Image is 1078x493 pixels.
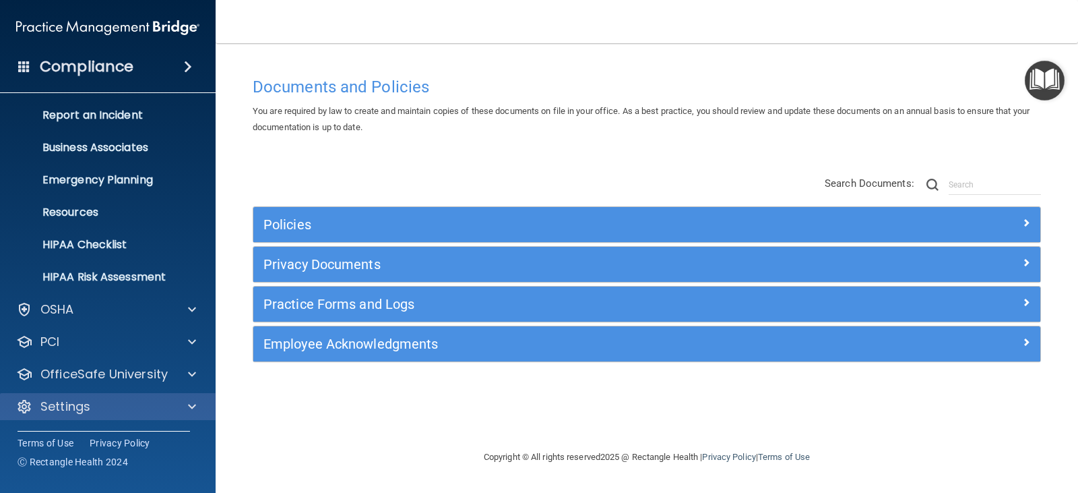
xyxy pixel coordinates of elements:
a: Terms of Use [18,436,73,450]
p: OSHA [40,301,74,318]
img: PMB logo [16,14,199,41]
h5: Employee Acknowledgments [263,337,833,351]
span: Search Documents: [825,177,914,190]
input: Search [949,175,1041,195]
a: Practice Forms and Logs [263,293,1030,315]
button: Open Resource Center [1025,61,1065,100]
h4: Documents and Policies [253,78,1041,96]
h5: Policies [263,217,833,232]
a: Settings [16,399,196,415]
p: HIPAA Risk Assessment [9,270,193,284]
div: Copyright © All rights reserved 2025 @ Rectangle Health | | [401,436,893,479]
p: Resources [9,206,193,219]
span: You are required by law to create and maintain copies of these documents on file in your office. ... [253,106,1029,132]
a: Privacy Policy [90,436,150,450]
a: Privacy Policy [702,452,755,462]
a: Employee Acknowledgments [263,333,1030,355]
a: Privacy Documents [263,254,1030,275]
h5: Privacy Documents [263,257,833,272]
p: Report an Incident [9,109,193,122]
p: Business Associates [9,141,193,154]
p: HIPAA Checklist [9,238,193,252]
p: Settings [40,399,90,415]
span: Ⓒ Rectangle Health 2024 [18,455,128,469]
img: ic-search.3b580494.png [926,179,939,191]
p: OfficeSafe University [40,366,168,382]
a: PCI [16,334,196,350]
a: OfficeSafe University [16,366,196,382]
p: PCI [40,334,59,350]
a: Terms of Use [758,452,810,462]
h5: Practice Forms and Logs [263,297,833,312]
h4: Compliance [40,57,133,76]
a: OSHA [16,301,196,318]
p: Emergency Planning [9,173,193,187]
a: Policies [263,214,1030,235]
